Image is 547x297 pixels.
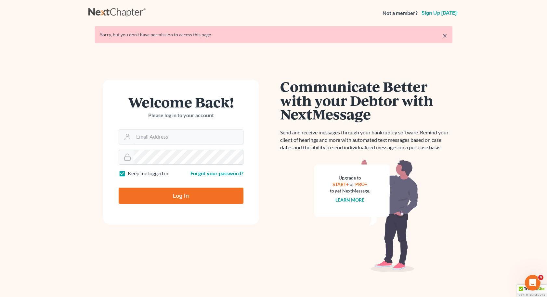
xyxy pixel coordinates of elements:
[100,31,447,38] div: Sorry, but you don't have permission to access this page
[128,170,168,177] label: Keep me logged in
[119,188,243,204] input: Log In
[190,170,243,176] a: Forgot your password?
[350,181,354,187] span: or
[134,130,243,144] input: Email Address
[330,188,370,194] div: to get NextMessage.
[517,285,547,297] div: TrustedSite Certified
[119,112,243,119] p: Please log in to your account
[280,129,452,151] p: Send and receive messages through your bankruptcy software. Remind your client of hearings and mo...
[332,181,349,187] a: START+
[538,275,543,280] span: 4
[420,10,459,16] a: Sign up [DATE]!
[119,95,243,109] h1: Welcome Back!
[443,31,447,39] a: ×
[314,159,418,273] img: nextmessage_bg-59042aed3d76b12b5cd301f8e5b87938c9018125f34e5fa2b7a6b67550977c72.svg
[335,197,364,203] a: Learn more
[355,181,367,187] a: PRO+
[525,275,540,291] iframe: Intercom live chat
[280,80,452,121] h1: Communicate Better with your Debtor with NextMessage
[330,175,370,181] div: Upgrade to
[383,9,418,17] strong: Not a member?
